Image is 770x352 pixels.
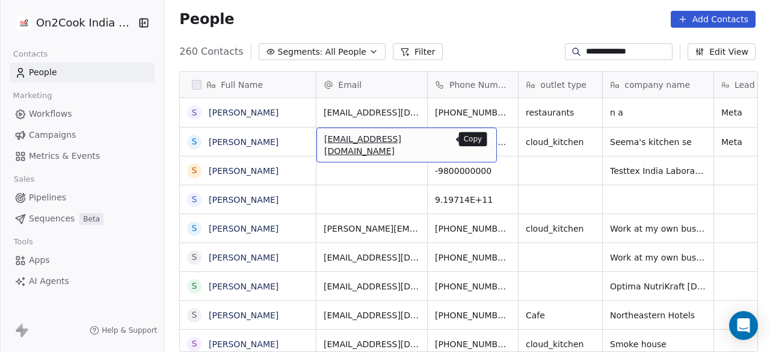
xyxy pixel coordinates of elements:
[610,136,706,148] span: Seema's kitchen se
[435,338,511,350] span: [PHONE_NUMBER]
[316,72,427,97] div: Email
[610,223,706,235] span: Work at my own business
[192,164,197,177] div: S
[338,79,362,91] span: Email
[324,223,420,235] span: [PERSON_NAME][EMAIL_ADDRESS][DOMAIN_NAME]
[29,150,100,162] span: Metrics & Events
[278,46,323,58] span: Segments:
[221,79,263,91] span: Full Name
[29,108,72,120] span: Workflows
[526,309,595,321] span: Cafe
[610,165,706,177] span: Testtex India Laboratories Pvt. Ltd.
[435,309,511,321] span: [PHONE_NUMBER]
[29,212,75,225] span: Sequences
[610,309,706,321] span: Northeastern Hotels
[179,10,234,28] span: People
[209,224,279,233] a: [PERSON_NAME]
[192,135,197,148] div: S
[526,107,595,119] span: restaurants
[435,223,511,235] span: [PHONE_NUMBER]
[29,191,66,204] span: Pipelines
[324,252,420,264] span: [EMAIL_ADDRESS][DOMAIN_NAME]
[464,134,482,144] p: Copy
[624,79,690,91] span: company name
[325,46,366,58] span: All People
[192,338,197,350] div: S
[435,252,511,264] span: [PHONE_NUMBER]
[209,310,279,320] a: [PERSON_NAME]
[526,223,595,235] span: cloud_kitchen
[29,275,69,288] span: AI Agents
[610,280,706,292] span: Optima NutriKraft [DOMAIN_NAME].
[209,166,279,176] a: [PERSON_NAME]
[610,338,706,350] span: Smoke house
[435,194,511,206] span: 9.19714E+11
[324,133,467,157] span: [EMAIL_ADDRESS][DOMAIN_NAME]
[209,339,279,349] a: [PERSON_NAME]
[192,251,197,264] div: S
[180,72,316,97] div: Full Name
[10,209,155,229] a: SequencesBeta
[729,311,758,340] div: Open Intercom Messenger
[29,129,76,141] span: Campaigns
[209,195,279,205] a: [PERSON_NAME]
[428,72,518,97] div: Phone Number
[324,309,420,321] span: [EMAIL_ADDRESS][DOMAIN_NAME]
[8,45,53,63] span: Contacts
[449,79,511,91] span: Phone Number
[324,338,420,350] span: [EMAIL_ADDRESS][DOMAIN_NAME]
[435,165,511,177] span: -9800000000
[603,72,713,97] div: company name
[8,87,57,105] span: Marketing
[192,107,197,119] div: S
[179,45,243,59] span: 260 Contacts
[192,222,197,235] div: S
[209,108,279,117] a: [PERSON_NAME]
[209,282,279,291] a: [PERSON_NAME]
[688,43,756,60] button: Edit View
[192,280,197,292] div: S
[519,72,602,97] div: outlet type
[10,250,155,270] a: Apps
[10,125,155,145] a: Campaigns
[435,107,511,119] span: [PHONE_NUMBER]
[435,280,511,292] span: [PHONE_NUMBER]
[209,253,279,262] a: [PERSON_NAME]
[324,280,420,292] span: [EMAIL_ADDRESS][DOMAIN_NAME]
[8,170,40,188] span: Sales
[192,193,197,206] div: S
[90,326,157,335] a: Help & Support
[29,66,57,79] span: People
[610,107,706,119] span: n a
[10,188,155,208] a: Pipelines
[79,213,103,225] span: Beta
[610,252,706,264] span: Work at my own business
[526,136,595,148] span: cloud_kitchen
[102,326,157,335] span: Help & Support
[10,271,155,291] a: AI Agents
[526,338,595,350] span: cloud_kitchen
[10,146,155,166] a: Metrics & Events
[17,16,31,30] img: on2cook%20logo-04%20copy.jpg
[8,233,38,251] span: Tools
[14,13,130,33] button: On2Cook India Pvt. Ltd.
[540,79,587,91] span: outlet type
[209,137,279,147] a: [PERSON_NAME]
[393,43,443,60] button: Filter
[29,254,50,267] span: Apps
[671,11,756,28] button: Add Contacts
[10,63,155,82] a: People
[192,309,197,321] div: S
[10,104,155,124] a: Workflows
[324,107,420,119] span: [EMAIL_ADDRESS][DOMAIN_NAME]
[36,15,135,31] span: On2Cook India Pvt. Ltd.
